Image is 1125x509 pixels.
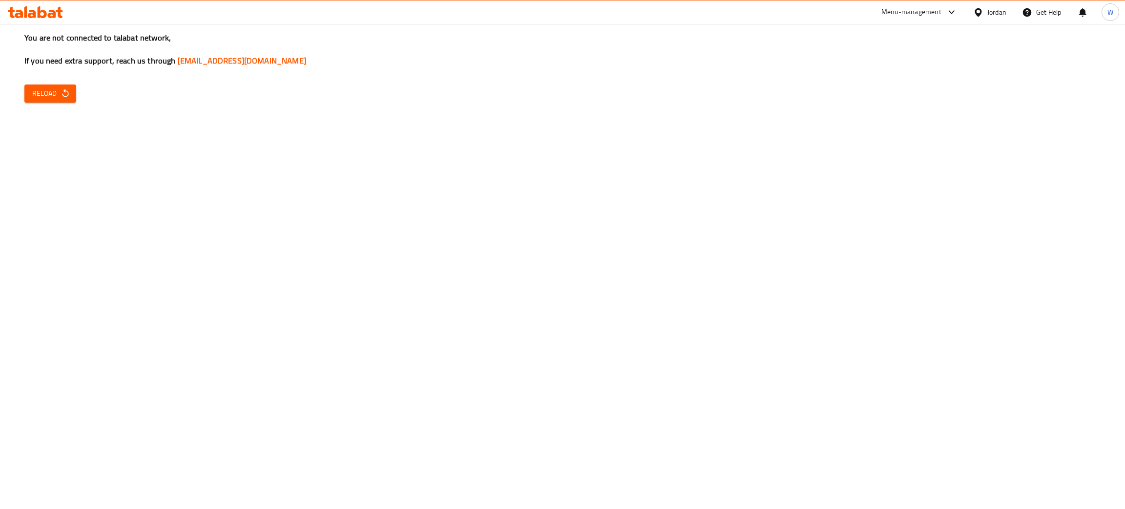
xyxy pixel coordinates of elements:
[881,6,941,18] div: Menu-management
[178,53,306,68] a: [EMAIL_ADDRESS][DOMAIN_NAME]
[987,7,1006,18] div: Jordan
[32,87,68,100] span: Reload
[24,32,1101,66] h3: You are not connected to talabat network, If you need extra support, reach us through
[1107,7,1113,18] span: W
[24,85,76,103] button: Reload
